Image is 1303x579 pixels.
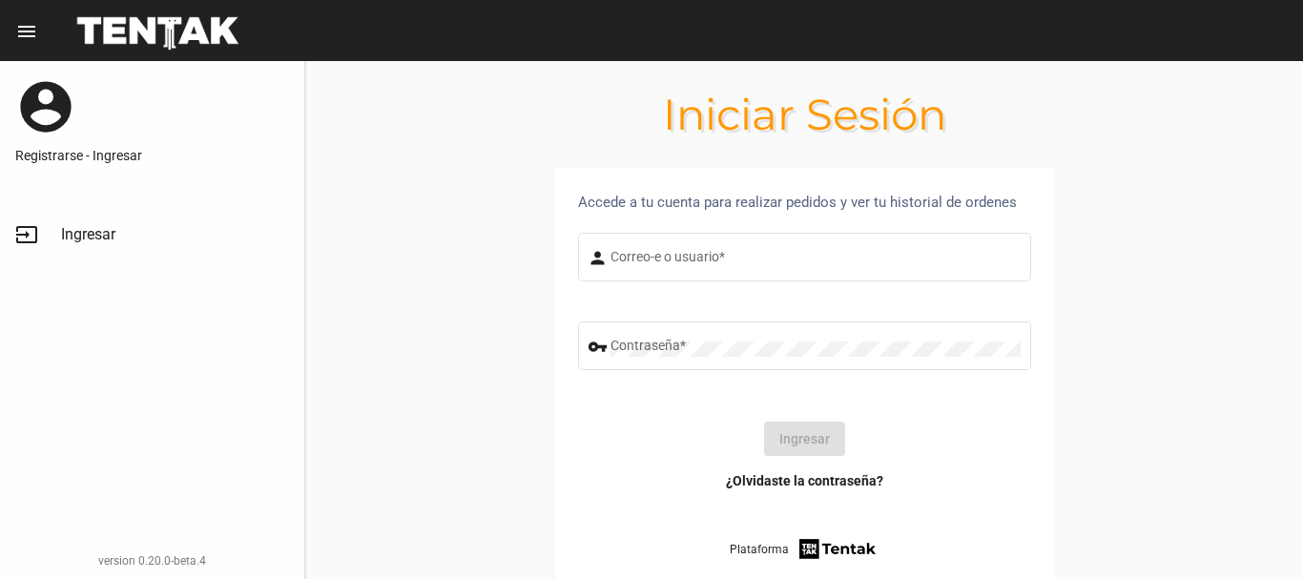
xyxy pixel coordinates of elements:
[15,20,38,43] mat-icon: menu
[730,536,879,562] a: Plataforma
[15,551,289,570] div: version 0.20.0-beta.4
[588,336,610,359] mat-icon: vpn_key
[578,191,1031,214] div: Accede a tu cuenta para realizar pedidos y ver tu historial de ordenes
[726,471,883,490] a: ¿Olvidaste la contraseña?
[796,536,879,562] img: tentak-firm.png
[15,146,289,165] a: Registrarse - Ingresar
[588,247,610,270] mat-icon: person
[61,225,115,244] span: Ingresar
[764,422,845,456] button: Ingresar
[730,540,789,559] span: Plataforma
[15,223,38,246] mat-icon: input
[15,76,76,137] mat-icon: account_circle
[305,99,1303,130] h1: Iniciar Sesión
